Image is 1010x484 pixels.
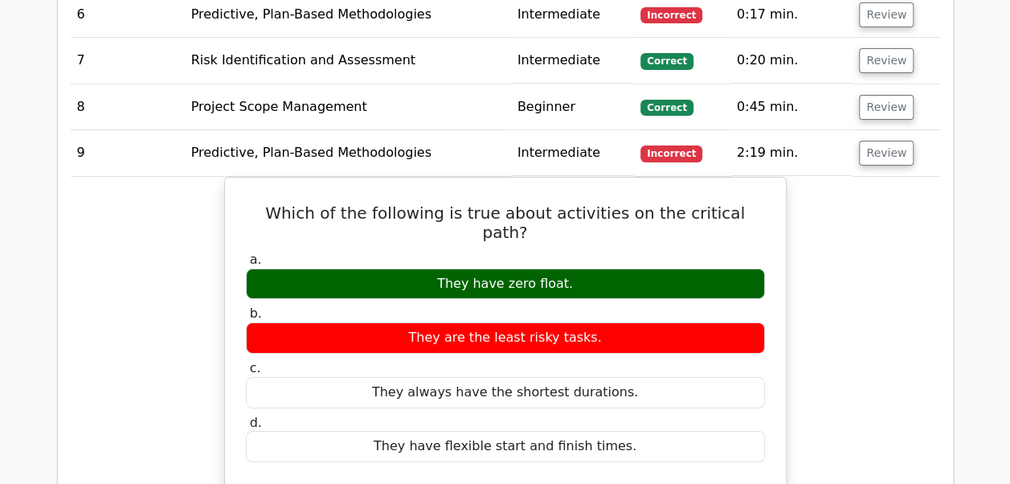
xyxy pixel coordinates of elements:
span: Incorrect [640,7,702,23]
span: Correct [640,53,693,69]
td: 0:20 min. [730,38,853,84]
span: b. [250,306,262,321]
h5: Which of the following is true about activities on the critical path? [244,203,767,242]
td: Intermediate [511,130,635,176]
td: Intermediate [511,38,635,84]
td: 9 [71,130,185,176]
div: They are the least risky tasks. [246,322,765,354]
td: 7 [71,38,185,84]
td: 8 [71,84,185,130]
td: Predictive, Plan-Based Methodologies [185,130,511,176]
td: 0:45 min. [730,84,853,130]
td: Project Scope Management [185,84,511,130]
td: Risk Identification and Assessment [185,38,511,84]
span: c. [250,360,261,375]
span: d. [250,415,262,430]
span: a. [250,252,262,267]
span: Correct [640,100,693,116]
td: 2:19 min. [730,130,853,176]
button: Review [859,2,914,27]
button: Review [859,141,914,166]
button: Review [859,48,914,73]
td: Beginner [511,84,635,130]
div: They have zero float. [246,269,765,300]
span: Incorrect [640,146,702,162]
div: They always have the shortest durations. [246,377,765,408]
div: They have flexible start and finish times. [246,431,765,462]
button: Review [859,95,914,120]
